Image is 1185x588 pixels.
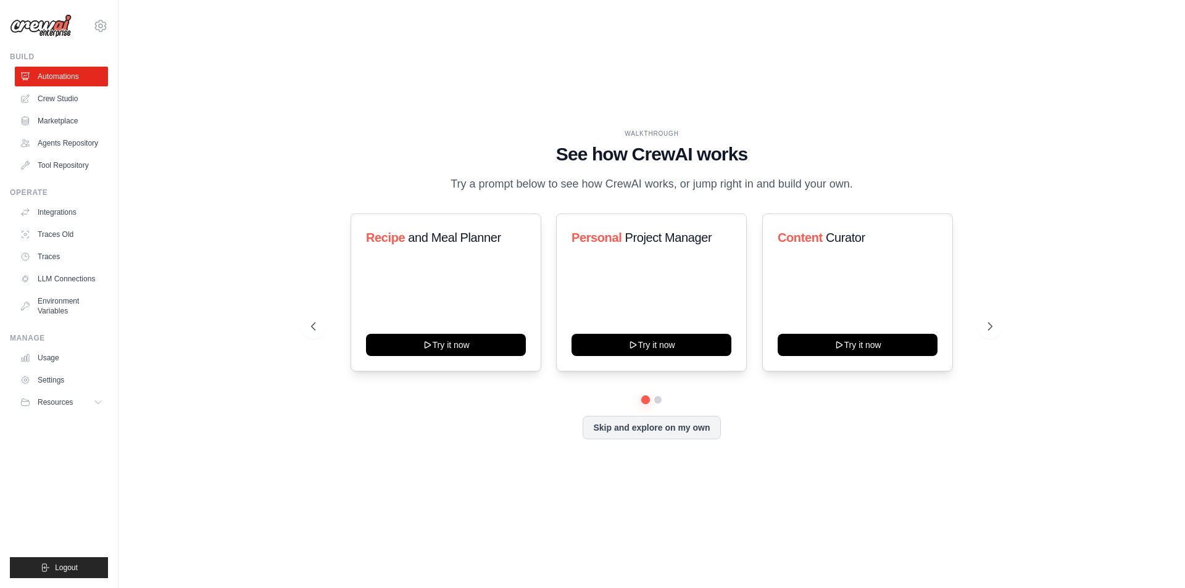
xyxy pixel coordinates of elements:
[10,188,108,197] div: Operate
[15,269,108,289] a: LLM Connections
[15,370,108,390] a: Settings
[15,133,108,153] a: Agents Repository
[38,397,73,407] span: Resources
[15,111,108,131] a: Marketplace
[15,247,108,267] a: Traces
[408,231,501,244] span: and Meal Planner
[10,14,72,38] img: Logo
[366,231,405,244] span: Recipe
[15,392,108,412] button: Resources
[826,231,865,244] span: Curator
[444,175,859,193] p: Try a prompt below to see how CrewAI works, or jump right in and build your own.
[311,143,992,165] h1: See how CrewAI works
[15,89,108,109] a: Crew Studio
[15,348,108,368] a: Usage
[572,334,731,356] button: Try it now
[55,563,78,573] span: Logout
[625,231,712,244] span: Project Manager
[10,333,108,343] div: Manage
[15,225,108,244] a: Traces Old
[366,334,526,356] button: Try it now
[15,202,108,222] a: Integrations
[778,231,823,244] span: Content
[778,334,938,356] button: Try it now
[311,129,992,138] div: WALKTHROUGH
[15,67,108,86] a: Automations
[15,155,108,175] a: Tool Repository
[15,291,108,321] a: Environment Variables
[10,557,108,578] button: Logout
[572,231,622,244] span: Personal
[10,52,108,62] div: Build
[583,416,720,439] button: Skip and explore on my own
